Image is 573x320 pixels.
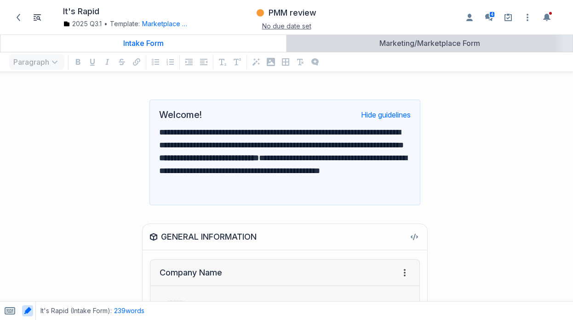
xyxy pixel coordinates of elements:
button: Enable the commenting sidebar [481,10,496,25]
a: Marketing/Marketplace Form [286,34,573,52]
div: GENERAL INFORMATION [161,231,257,242]
button: Hide guidelines [361,110,411,119]
button: Toggle the notification sidebar [539,10,554,25]
a: Back [11,10,26,25]
button: Marketplace Intake Form [142,19,188,28]
button: 239words [114,306,144,315]
h3: PMM review [269,7,316,18]
button: Enable the assignees sidebar [462,10,477,25]
span: No due date set [262,22,311,30]
span: • [104,19,108,28]
button: Toggle AI highlighting in content [22,305,33,316]
h1: It's Rapid [63,6,99,17]
div: Intake Form [4,39,282,48]
button: Toggle Item List [30,10,45,25]
div: Marketing/Marketplace Form [290,39,569,48]
a: Setup guide [501,10,516,25]
a: Intake Form [0,34,286,52]
span: Field menu [399,267,410,278]
button: View component HTML [409,231,420,242]
div: Company Name [160,267,222,278]
div: Marketplace Intake Form [140,19,188,28]
span: Toggle AI highlighting in content [20,302,35,320]
a: 2025 Q3.1 [63,19,102,28]
span: 4 [489,11,495,18]
div: Template: [63,19,188,28]
span: It's Rapid (Intake Form) : [40,306,112,315]
span: 239 words [114,307,144,314]
div: Paragraph [7,52,66,72]
button: PMM review [255,5,318,21]
div: PMM reviewNo due date set [198,5,375,30]
button: No due date set [262,21,311,31]
h2: Welcome! [159,109,202,120]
